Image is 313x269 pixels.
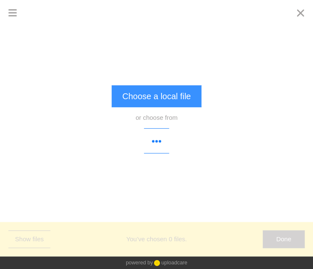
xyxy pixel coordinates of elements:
button: Show files [8,230,50,248]
button: Done [263,230,305,248]
button: Choose a local file [112,85,201,107]
a: uploadcare [153,260,187,266]
div: or choose from [136,113,177,122]
div: You’ve chosen 0 files. [50,235,263,243]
